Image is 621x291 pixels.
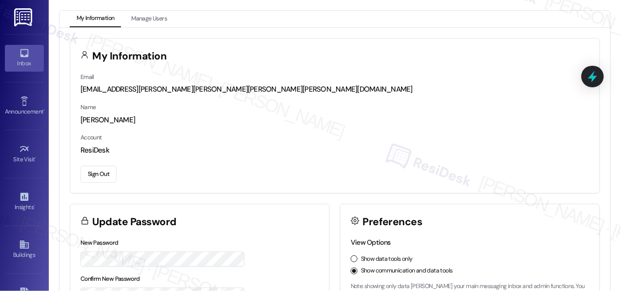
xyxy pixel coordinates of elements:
[80,166,117,183] button: Sign Out
[361,267,453,275] label: Show communication and data tools
[351,238,391,247] label: View Options
[5,141,44,167] a: Site Visit •
[363,217,422,227] h3: Preferences
[80,115,589,125] div: [PERSON_NAME]
[80,84,589,95] div: [EMAIL_ADDRESS][PERSON_NAME][PERSON_NAME][PERSON_NAME][PERSON_NAME][DOMAIN_NAME]
[80,239,119,247] label: New Password
[35,155,37,161] span: •
[14,8,34,26] img: ResiDesk Logo
[80,145,589,155] div: ResiDesk
[80,275,140,283] label: Confirm New Password
[124,11,174,27] button: Manage Users
[80,103,96,111] label: Name
[34,202,35,209] span: •
[5,189,44,215] a: Insights •
[5,45,44,71] a: Inbox
[70,11,121,27] button: My Information
[93,217,177,227] h3: Update Password
[93,51,167,61] h3: My Information
[43,107,45,114] span: •
[80,134,102,141] label: Account
[5,236,44,263] a: Buildings
[361,255,413,264] label: Show data tools only
[80,73,94,81] label: Email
